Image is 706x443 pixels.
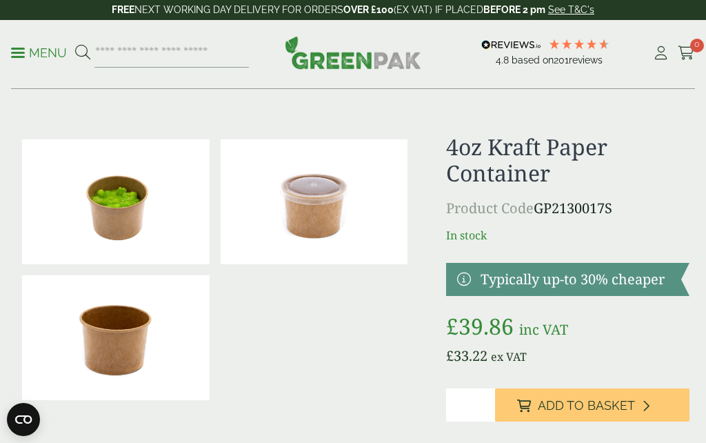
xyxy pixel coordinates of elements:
[446,198,689,219] p: GP2130017S
[22,275,210,400] img: Kraft 4oz
[495,388,689,422] button: Add to Basket
[446,311,458,341] span: £
[678,46,695,60] i: Cart
[446,199,534,217] span: Product Code
[491,349,527,364] span: ex VAT
[519,320,568,339] span: inc VAT
[496,55,512,66] span: 4.8
[22,139,210,264] img: Kraft 4oz With Peas
[285,36,421,69] img: GreenPak Supplies
[678,43,695,63] a: 0
[446,346,454,365] span: £
[112,4,134,15] strong: FREE
[11,45,67,61] p: Menu
[554,55,569,66] span: 201
[446,227,689,244] p: In stock
[548,38,610,50] div: 4.79 Stars
[538,398,635,413] span: Add to Basket
[512,55,554,66] span: Based on
[690,39,704,52] span: 0
[446,346,487,365] bdi: 33.22
[548,4,594,15] a: See T&C's
[569,55,603,66] span: reviews
[11,45,67,59] a: Menu
[7,403,40,436] button: Open CMP widget
[652,46,669,60] i: My Account
[446,134,689,187] h1: 4oz Kraft Paper Container
[446,311,514,341] bdi: 39.86
[221,139,408,264] img: Kraft 4oz With Plastic Lid
[343,4,394,15] strong: OVER £100
[481,40,541,50] img: REVIEWS.io
[483,4,545,15] strong: BEFORE 2 pm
